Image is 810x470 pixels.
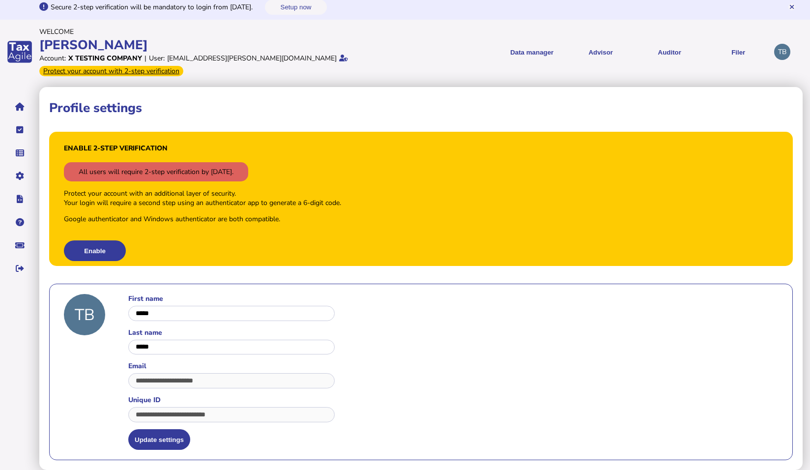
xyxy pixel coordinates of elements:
div: X Testing Company [68,54,142,63]
label: First name [128,294,335,303]
button: Developer hub links [9,189,30,209]
div: All users will require 2-step verification by [DATE]. [64,162,248,181]
button: Sign out [9,258,30,279]
button: Raise a support ticket [9,235,30,256]
button: Update settings [128,429,190,450]
label: Unique ID [128,395,335,405]
button: Hide message [788,3,795,10]
div: User: [149,54,165,63]
div: | [145,54,146,63]
div: [PERSON_NAME] [39,36,402,54]
button: Home [9,96,30,117]
button: Filer [707,40,769,64]
div: Protect your account with an additional layer of security. [64,189,236,198]
menu: navigate products [407,40,770,64]
h3: Enable 2-step verification [64,144,168,153]
div: Secure 2-step verification will be mandatory to login from [DATE]. [51,2,262,12]
button: Help pages [9,212,30,233]
button: Auditor [638,40,700,64]
h1: Profile settings [49,99,142,117]
div: Account: [39,54,66,63]
label: Last name [128,328,335,337]
div: TB [64,294,105,335]
button: Enable [64,240,126,261]
p: Google authenticator and Windows authenticator are both compatible. [64,214,280,224]
div: [EMAIL_ADDRESS][PERSON_NAME][DOMAIN_NAME] [167,54,337,63]
button: Data manager [9,143,30,163]
label: Email [128,361,335,371]
div: Welcome [39,27,402,36]
button: Tasks [9,119,30,140]
div: From Oct 1, 2025, 2-step verification will be required to login. Set it up now... [39,66,183,76]
button: Shows a dropdown of VAT Advisor options [570,40,632,64]
button: Shows a dropdown of Data manager options [501,40,563,64]
div: Profile settings [774,44,790,60]
i: Email verified [339,55,348,61]
button: Manage settings [9,166,30,186]
div: Your login will require a second step using an authenticator app to generate a 6-digit code. [64,198,341,207]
